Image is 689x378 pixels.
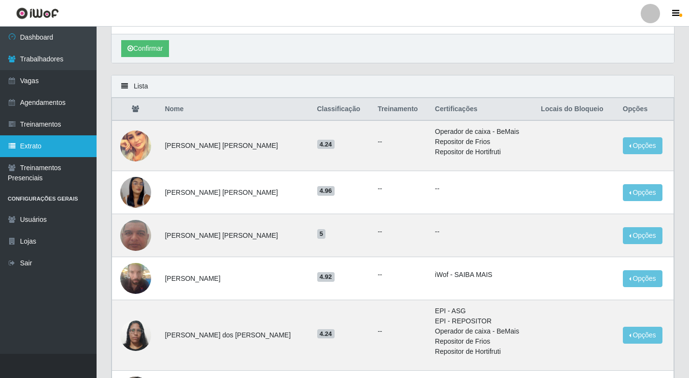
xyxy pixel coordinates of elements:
[378,227,423,237] ul: --
[159,120,311,171] td: [PERSON_NAME] [PERSON_NAME]
[159,300,311,371] td: [PERSON_NAME] dos [PERSON_NAME]
[435,227,530,237] p: --
[378,270,423,280] ul: --
[623,184,662,201] button: Opções
[112,75,674,98] div: Lista
[435,137,530,147] li: Repositor de Frios
[120,315,151,356] img: 1743014740776.jpeg
[120,131,151,161] img: 1747246245784.jpeg
[159,171,311,214] td: [PERSON_NAME] [PERSON_NAME]
[435,127,530,137] li: Operador de caixa - BeMais
[372,98,429,121] th: Treinamento
[120,258,151,299] img: 1746535301909.jpeg
[623,270,662,287] button: Opções
[435,147,530,157] li: Repositor de Hortifruti
[317,329,335,339] span: 4.24
[311,98,372,121] th: Classificação
[159,257,311,300] td: [PERSON_NAME]
[435,184,530,194] p: --
[435,336,530,347] li: Repositor de Frios
[120,201,151,270] img: 1747740512982.jpeg
[317,272,335,282] span: 4.92
[378,184,423,194] ul: --
[435,347,530,357] li: Repositor de Hortifruti
[317,229,326,239] span: 5
[16,7,59,19] img: CoreUI Logo
[535,98,617,121] th: Locais do Bloqueio
[435,270,530,280] li: iWof - SAIBA MAIS
[378,326,423,336] ul: --
[159,98,311,121] th: Nome
[435,326,530,336] li: Operador de caixa - BeMais
[623,227,662,244] button: Opções
[121,40,169,57] button: Confirmar
[378,137,423,147] ul: --
[617,98,674,121] th: Opções
[159,214,311,257] td: [PERSON_NAME] [PERSON_NAME]
[429,98,535,121] th: Certificações
[317,140,335,149] span: 4.24
[623,327,662,344] button: Opções
[120,159,151,226] img: 1754879734939.jpeg
[623,137,662,154] button: Opções
[435,306,530,316] li: EPI - ASG
[435,316,530,326] li: EPI - REPOSITOR
[317,186,335,196] span: 4.96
